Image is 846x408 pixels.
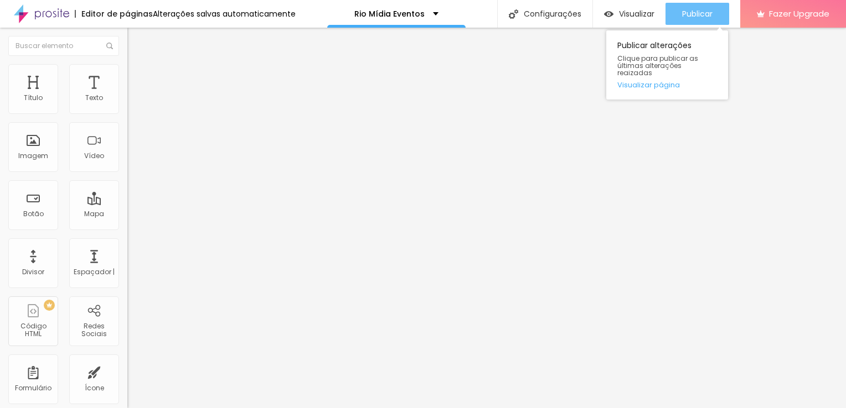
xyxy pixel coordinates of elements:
[24,94,43,102] div: Título
[106,43,113,49] img: Ícone
[604,9,613,19] img: view-1.svg
[619,9,654,18] span: Visualizar
[153,10,296,18] div: Alterações salvas automaticamente
[682,9,713,18] span: Publicar
[72,322,116,338] div: Redes Sociais
[84,152,104,160] div: Vídeo
[84,210,104,218] div: Mapa
[509,9,518,19] img: Ícone
[85,94,103,102] div: Texto
[18,152,48,160] div: Imagem
[8,36,119,56] input: Buscar elemento
[617,55,717,77] span: Clique para publicar as últimas alterações reaizadas
[23,210,44,218] div: Botão
[75,10,153,18] div: Editor de páginas
[127,28,846,408] iframe: Editor
[524,10,581,18] font: Configurações
[617,40,692,51] font: Publicar alterações
[85,384,104,392] div: Ícone
[74,268,115,276] div: Espaçador |
[15,384,51,392] div: Formulário
[617,81,717,88] a: Visualizar página
[11,322,55,338] div: Código HTML
[769,9,829,18] span: Fazer Upgrade
[22,268,44,276] div: Divisor
[593,3,666,25] button: Visualizar
[666,3,729,25] button: Publicar
[354,10,425,18] p: Rio Mídia Eventos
